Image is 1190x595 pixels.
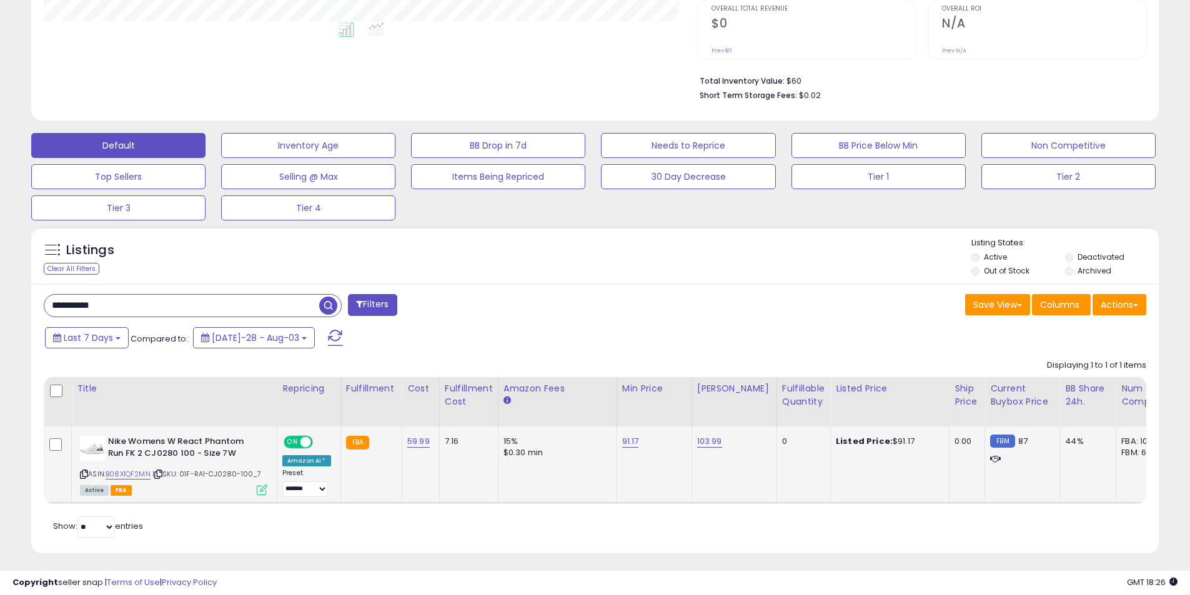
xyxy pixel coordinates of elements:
a: 59.99 [407,435,430,448]
span: Overall Total Revenue [712,6,915,12]
a: Terms of Use [107,576,160,588]
a: 103.99 [697,435,722,448]
div: Current Buybox Price [990,382,1054,408]
div: ASIN: [80,436,267,494]
div: Fulfillable Quantity [782,382,825,408]
label: Deactivated [1078,252,1124,262]
small: FBA [346,436,369,450]
div: Fulfillment Cost [445,382,493,408]
span: [DATE]-28 - Aug-03 [212,332,299,344]
div: $0.30 min [503,447,607,458]
button: Tier 2 [981,164,1156,189]
div: 0.00 [954,436,975,447]
button: Default [31,133,206,158]
label: Archived [1078,265,1111,276]
div: Repricing [282,382,335,395]
b: Short Term Storage Fees: [700,90,797,101]
button: Items Being Repriced [411,164,585,189]
button: Selling @ Max [221,164,395,189]
b: Total Inventory Value: [700,76,785,86]
button: Tier 3 [31,195,206,220]
span: OFF [311,437,331,448]
strong: Copyright [12,576,58,588]
div: Amazon Fees [503,382,612,395]
div: Clear All Filters [44,263,99,275]
span: Columns [1040,298,1079,311]
a: 91.17 [622,435,639,448]
span: FBA [111,485,132,496]
span: Show: entries [53,520,143,532]
div: FBM: 6 [1121,447,1163,458]
p: Listing States: [971,237,1159,249]
div: 15% [503,436,607,447]
button: Filters [348,294,397,316]
button: [DATE]-28 - Aug-03 [193,327,315,348]
div: Title [77,382,272,395]
button: 30 Day Decrease [601,164,775,189]
div: 0 [782,436,821,447]
div: BB Share 24h. [1065,382,1111,408]
button: Needs to Reprice [601,133,775,158]
div: 44% [1065,436,1106,447]
a: Privacy Policy [162,576,217,588]
button: BB Drop in 7d [411,133,585,158]
button: Top Sellers [31,164,206,189]
div: [PERSON_NAME] [697,382,771,395]
div: Ship Price [954,382,979,408]
img: 314PjPg+8HL._SL40_.jpg [80,436,105,461]
h2: N/A [942,16,1146,33]
div: $91.17 [836,436,940,447]
b: Listed Price: [836,435,893,447]
button: Actions [1093,294,1146,315]
button: Save View [965,294,1030,315]
span: ON [285,437,300,448]
span: Compared to: [131,333,188,345]
h2: $0 [712,16,915,33]
button: Columns [1032,294,1091,315]
button: Inventory Age [221,133,395,158]
span: Last 7 Days [64,332,113,344]
button: BB Price Below Min [791,133,966,158]
li: $60 [700,72,1137,87]
small: FBM [990,435,1014,448]
label: Active [984,252,1007,262]
button: Tier 4 [221,195,395,220]
div: Amazon AI * [282,455,331,466]
a: B08X1QF2MN [106,469,151,479]
div: 7.16 [445,436,488,447]
b: Nike Womens W React Phantom Run FK 2 CJ0280 100 - Size 7W [108,436,260,462]
button: Non Competitive [981,133,1156,158]
div: Cost [407,382,434,395]
div: Num of Comp. [1121,382,1167,408]
span: 87 [1018,435,1028,447]
span: $0.02 [799,89,821,101]
h5: Listings [66,242,114,259]
button: Tier 1 [791,164,966,189]
span: 2025-08-11 18:26 GMT [1127,576,1178,588]
div: Displaying 1 to 1 of 1 items [1047,360,1146,371]
label: Out of Stock [984,265,1029,276]
div: FBA: 10 [1121,436,1163,447]
small: Prev: $0 [712,47,732,54]
span: All listings currently available for purchase on Amazon [80,485,109,496]
small: Amazon Fees. [503,395,511,406]
div: Fulfillment [346,382,397,395]
span: Overall ROI [942,6,1146,12]
div: Listed Price [836,382,944,395]
div: Preset: [282,469,331,497]
span: | SKU: 01F-RA1-CJ0280-100_7 [152,469,262,479]
button: Last 7 Days [45,327,129,348]
small: Prev: N/A [942,47,966,54]
div: Min Price [622,382,687,395]
div: seller snap | | [12,577,217,589]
